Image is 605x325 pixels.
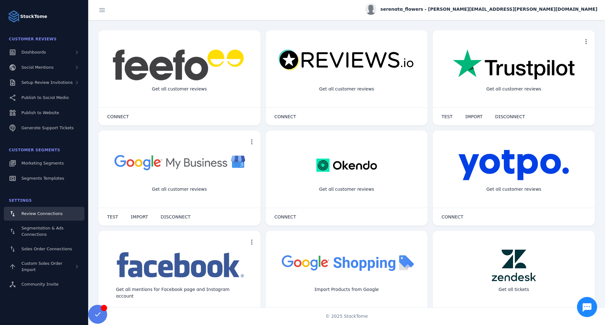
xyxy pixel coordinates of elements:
span: DISCONNECT [161,215,191,219]
img: googleshopping.png [278,250,415,275]
button: serenata_flowers - [PERSON_NAME][EMAIL_ADDRESS][PERSON_NAME][DOMAIN_NAME] [365,3,597,15]
button: more [245,236,258,248]
span: Generate Support Tickets [21,125,74,130]
span: Setup Review Invitations [21,80,73,85]
img: facebook.png [112,250,246,281]
a: Generate Support Tickets [4,121,84,135]
a: Review Connections [4,207,84,221]
span: CONNECT [107,114,129,119]
span: IMPORT [465,114,482,119]
span: Settings [9,198,32,203]
button: CONNECT [268,110,302,123]
div: Import Products from Google [309,281,384,298]
button: DISCONNECT [154,211,197,223]
span: CONNECT [274,114,296,119]
button: TEST [101,211,124,223]
button: TEST [435,110,459,123]
span: Dashboards [21,50,46,55]
div: Get all customer reviews [481,81,546,97]
img: okendo.webp [316,149,377,181]
span: Customer Reviews [9,37,57,41]
button: CONNECT [268,211,302,223]
span: Segments Templates [21,176,64,181]
span: CONNECT [441,215,463,219]
button: IMPORT [124,211,154,223]
img: reviewsio.svg [278,49,415,71]
button: DISCONNECT [489,110,531,123]
div: Get all customer reviews [147,181,212,198]
span: Review Connections [21,211,63,216]
span: Custom Sales Order Import [21,261,62,272]
button: IMPORT [459,110,489,123]
span: TEST [441,114,452,119]
img: trustpilot.png [453,49,575,81]
div: Get all mentions for Facebook page and Instagram account [111,281,248,305]
a: Sales Order Connections [4,242,84,256]
span: Publish to Social Media [21,95,69,100]
a: Segments Templates [4,171,84,185]
a: Marketing Segments [4,156,84,170]
a: Community Invite [4,277,84,291]
div: Get all customer reviews [314,181,379,198]
a: Publish to Website [4,106,84,120]
button: more [580,35,592,48]
img: profile.jpg [365,3,377,15]
span: Customer Segments [9,148,60,152]
strong: StackTome [20,13,47,20]
img: zendesk.png [492,250,536,281]
a: Publish to Social Media [4,91,84,105]
span: Publish to Website [21,110,59,115]
span: TEST [107,215,118,219]
div: Get all customer reviews [314,81,379,97]
span: © 2025 StackTome [326,313,368,320]
button: CONNECT [435,211,470,223]
img: Logo image [8,10,20,23]
span: CONNECT [274,215,296,219]
div: Get all customer reviews [147,81,212,97]
div: Get all tickets [493,281,534,298]
img: feefo.png [112,49,247,81]
button: CONNECT [101,110,135,123]
a: Segmentation & Ads Connections [4,222,84,241]
span: Segmentation & Ads Connections [21,226,64,237]
button: more [245,136,258,148]
div: Get all customer reviews [481,181,546,198]
span: serenata_flowers - [PERSON_NAME][EMAIL_ADDRESS][PERSON_NAME][DOMAIN_NAME] [380,6,597,13]
span: Community Invite [21,282,59,287]
img: googlebusiness.png [111,149,248,175]
span: Marketing Segments [21,161,64,165]
span: DISCONNECT [495,114,525,119]
span: Sales Order Connections [21,247,72,251]
span: IMPORT [131,215,148,219]
img: yotpo.png [458,149,569,181]
span: Social Mentions [21,65,54,70]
